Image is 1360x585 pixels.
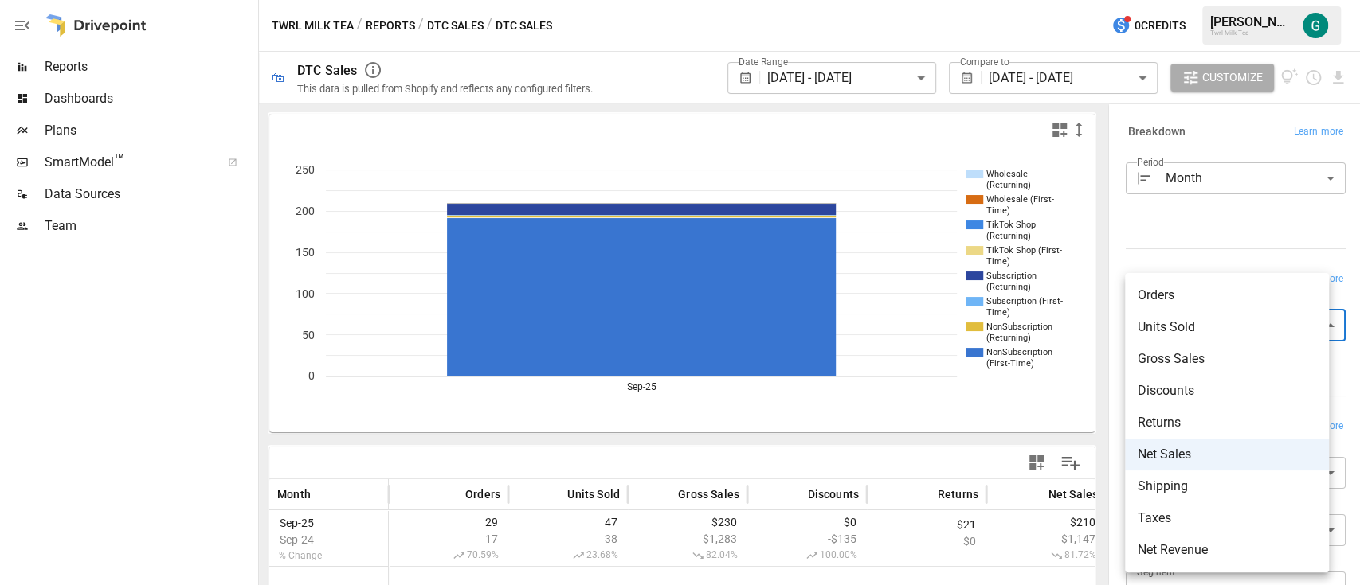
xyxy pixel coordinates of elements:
span: Shipping [1138,477,1316,496]
span: Returns [1138,413,1316,432]
span: Net Revenue [1138,540,1316,560]
span: Gross Sales [1138,349,1316,369]
span: Units Sold [1138,318,1316,337]
span: Taxes [1138,509,1316,528]
span: Orders [1138,286,1316,305]
span: Net Sales [1138,445,1316,464]
span: Discounts [1138,381,1316,400]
